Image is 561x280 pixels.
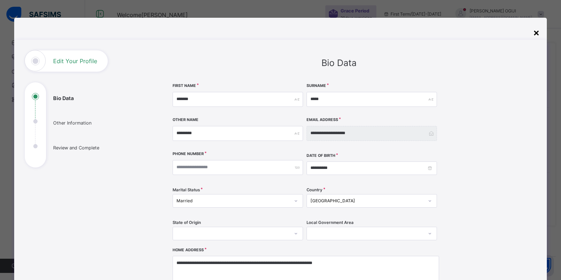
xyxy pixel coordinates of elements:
label: First Name [173,83,196,89]
span: Bio Data [321,57,357,68]
div: Married [176,198,290,204]
label: Date of Birth [307,153,335,159]
div: × [533,25,540,40]
label: Home Address [173,247,204,253]
label: Phone Number [173,151,204,157]
span: State of Origin [173,220,201,226]
label: Surname [307,83,326,89]
label: Other Name [173,117,198,123]
span: Marital Status [173,187,200,193]
span: Country [307,187,322,193]
h1: Edit Your Profile [53,58,97,64]
label: Email Address [307,117,338,123]
span: Local Government Area [307,220,354,226]
div: [GEOGRAPHIC_DATA] [310,198,424,204]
